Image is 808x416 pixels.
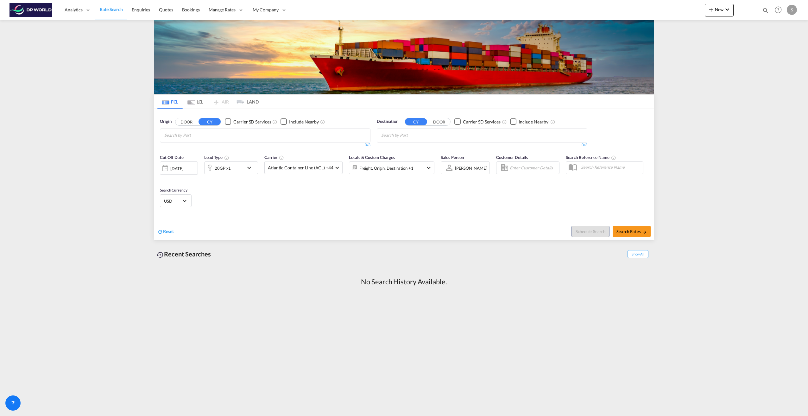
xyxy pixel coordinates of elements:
span: Show All [628,250,648,258]
md-checkbox: Checkbox No Ink [454,118,501,125]
span: Rate Search [100,7,123,12]
div: Recent Searches [154,247,213,261]
md-tab-item: FCL [157,95,183,109]
div: Help [773,4,787,16]
img: c08ca190194411f088ed0f3ba295208c.png [9,3,52,17]
input: Search Reference Name [578,162,643,172]
span: Carrier [264,155,284,160]
md-pagination-wrapper: Use the left and right arrow keys to navigate between tabs [157,95,259,109]
button: icon-plus 400-fgNewicon-chevron-down [705,4,734,16]
div: OriginDOOR CY Checkbox No InkUnchecked: Search for CY (Container Yard) services for all selected ... [154,109,654,240]
span: Search Currency [160,188,187,192]
span: Destination [377,118,398,125]
span: Search Rates [616,229,647,234]
md-checkbox: Checkbox No Ink [510,118,548,125]
div: 0/3 [377,142,587,148]
img: LCL+%26+FCL+BACKGROUND.png [154,20,654,94]
button: CY [405,118,427,125]
md-icon: icon-chevron-down [245,164,256,172]
button: CY [199,118,221,125]
md-tab-item: LAND [233,95,259,109]
input: Chips input. [164,130,224,141]
span: Cut Off Date [160,155,184,160]
span: Help [773,4,784,15]
span: Analytics [65,7,83,13]
div: S [787,5,797,15]
span: Search Reference Name [566,155,616,160]
span: Sales Person [441,155,464,160]
div: Carrier SD Services [233,119,271,125]
md-icon: Unchecked: Search for CY (Container Yard) services for all selected carriers.Checked : Search for... [502,119,507,124]
input: Enter Customer Details [510,163,557,173]
md-checkbox: Checkbox No Ink [281,118,319,125]
md-chips-wrap: Chips container with autocompletion. Enter the text area, type text to search, and then use the u... [163,129,227,141]
span: Customer Details [496,155,528,160]
button: Note: By default Schedule search will only considerorigin ports, destination ports and cut off da... [571,226,609,237]
div: Freight Origin Destination Factory Stuffingicon-chevron-down [349,161,434,174]
md-datepicker: Select [160,174,165,183]
div: Carrier SD Services [463,119,501,125]
div: Include Nearby [519,119,548,125]
div: icon-refreshReset [157,228,174,235]
div: [DATE] [170,166,183,171]
input: Chips input. [381,130,441,141]
div: 20GP x1 [215,164,231,173]
span: Quotes [159,7,173,12]
div: Freight Origin Destination Factory Stuffing [359,164,413,173]
span: Atlantic Container Line (ACL) +44 [268,165,333,171]
span: USD [164,198,182,204]
div: 20GP x1icon-chevron-down [204,161,258,174]
md-icon: Unchecked: Ignores neighbouring ports when fetching rates.Checked : Includes neighbouring ports w... [550,119,555,124]
span: Manage Rates [209,7,236,13]
div: icon-magnify [762,7,769,16]
div: Include Nearby [289,119,319,125]
md-select: Sales Person: Stacey Castro [454,163,488,173]
div: No Search History Available. [361,277,447,287]
md-icon: The selected Trucker/Carrierwill be displayed in the rate results If the rates are from another f... [279,155,284,160]
span: Reset [163,229,174,234]
md-icon: icon-arrow-right [642,230,647,234]
span: Bookings [182,7,200,12]
span: Enquiries [132,7,150,12]
span: Load Type [204,155,229,160]
span: My Company [253,7,279,13]
button: Search Ratesicon-arrow-right [613,226,651,237]
div: 0/3 [160,142,370,148]
span: New [707,7,731,12]
md-icon: icon-plus 400-fg [707,6,715,13]
md-icon: icon-magnify [762,7,769,14]
md-select: Select Currency: $ USDUnited States Dollar [163,196,188,205]
md-checkbox: Checkbox No Ink [225,118,271,125]
div: [DATE] [160,161,198,175]
span: Origin [160,118,171,125]
div: [PERSON_NAME] [455,166,487,171]
md-icon: Your search will be saved by the below given name [611,155,616,160]
button: DOOR [428,118,450,125]
button: DOOR [175,118,198,125]
md-icon: icon-backup-restore [156,251,164,259]
md-icon: icon-chevron-down [723,6,731,13]
md-icon: icon-refresh [157,229,163,235]
span: Locals & Custom Charges [349,155,395,160]
md-tab-item: LCL [183,95,208,109]
md-chips-wrap: Chips container with autocompletion. Enter the text area, type text to search, and then use the u... [380,129,444,141]
md-icon: icon-information-outline [224,155,229,160]
md-icon: Unchecked: Ignores neighbouring ports when fetching rates.Checked : Includes neighbouring ports w... [320,119,325,124]
md-icon: Unchecked: Search for CY (Container Yard) services for all selected carriers.Checked : Search for... [272,119,277,124]
md-icon: icon-chevron-down [425,164,432,172]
